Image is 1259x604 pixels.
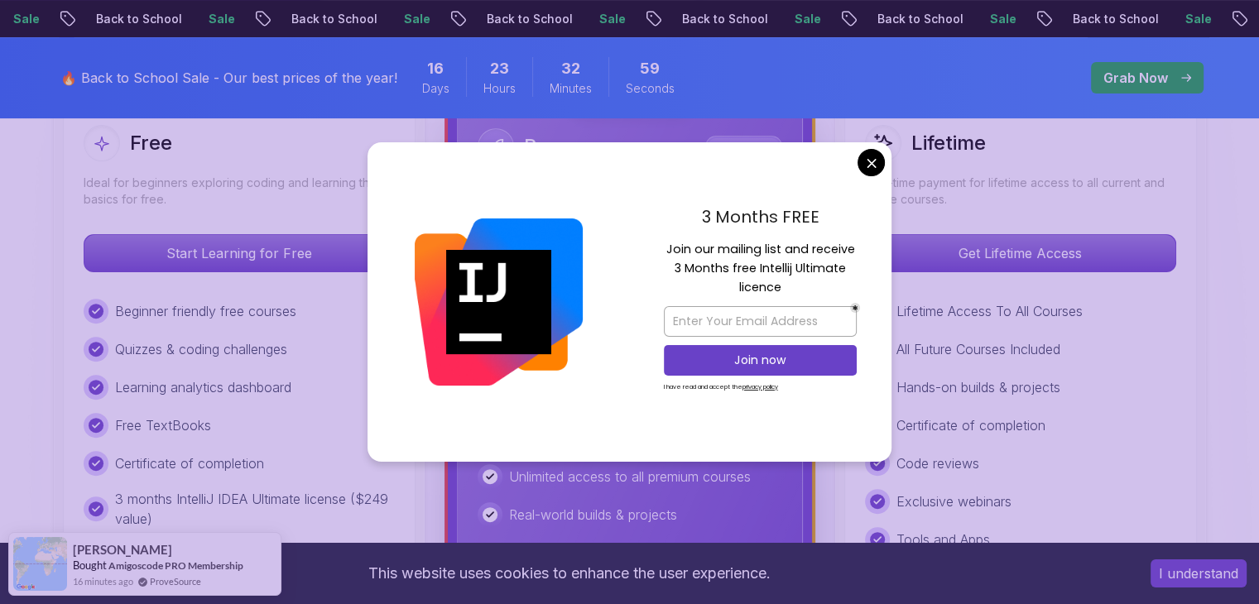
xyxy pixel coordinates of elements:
p: Back to School [269,11,382,27]
span: Bought [73,558,107,572]
h2: Pro [524,133,556,160]
h2: Lifetime [911,130,986,156]
span: Hours [483,80,516,97]
p: Beginner friendly free courses [115,301,296,321]
span: 16 minutes ago [73,574,133,588]
p: One-time payment for lifetime access to all current and future courses. [865,175,1176,208]
p: Get Lifetime Access [866,235,1175,271]
p: Exclusive webinars [896,491,1012,511]
button: Get Lifetime Access [865,234,1176,272]
div: This website uses cookies to enhance the user experience. [12,555,1126,592]
a: ProveSource [150,574,201,588]
a: Amigoscode PRO Membership [108,559,243,572]
p: 3 months IntelliJ IDEA Ultimate license ($249 value) [115,489,395,529]
p: Sale [772,11,825,27]
h2: Free [130,130,172,156]
p: Start Learning for Free [84,235,394,271]
p: Tools and Apps [896,530,990,549]
p: Best Value [708,138,780,155]
p: Quizzes & coding challenges [115,339,287,359]
span: [PERSON_NAME] [73,543,172,557]
p: Certificate of completion [896,415,1045,435]
p: Grab Now [1103,68,1168,88]
p: Hands-on builds & projects [896,377,1060,397]
span: Minutes [550,80,592,97]
p: Lifetime Access To All Courses [896,301,1083,321]
img: provesource social proof notification image [13,537,67,591]
p: Sale [577,11,630,27]
p: 🔥 Back to School Sale - Our best prices of the year! [60,68,397,88]
p: All Future Courses Included [896,339,1060,359]
span: 23 Hours [490,57,509,80]
p: Learning analytics dashboard [115,377,291,397]
a: Get Lifetime Access [865,245,1176,261]
p: Unlimited access to all premium courses [509,467,751,487]
p: Free TextBooks [115,415,211,435]
p: Sale [1163,11,1216,27]
span: Days [422,80,449,97]
p: Back to School [464,11,577,27]
p: Back to School [855,11,968,27]
p: Back to School [660,11,772,27]
p: Sale [186,11,239,27]
p: Back to School [1050,11,1163,27]
p: Sale [968,11,1021,27]
p: Career roadmaps for Java, Spring Boot & DevOps [509,540,782,580]
p: Back to School [74,11,186,27]
button: Accept cookies [1151,559,1247,587]
span: 59 Seconds [640,57,660,80]
p: Real-world builds & projects [509,505,677,525]
p: Sale [382,11,435,27]
p: Code reviews [896,453,979,473]
span: Seconds [626,80,675,97]
span: 32 Minutes [561,57,580,80]
span: 16 Days [427,57,444,80]
button: Start Learning for Free [84,234,395,272]
p: Certificate of completion [115,453,264,473]
p: Ideal for beginners exploring coding and learning the basics for free. [84,175,395,208]
a: Start Learning for Free [84,245,395,261]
